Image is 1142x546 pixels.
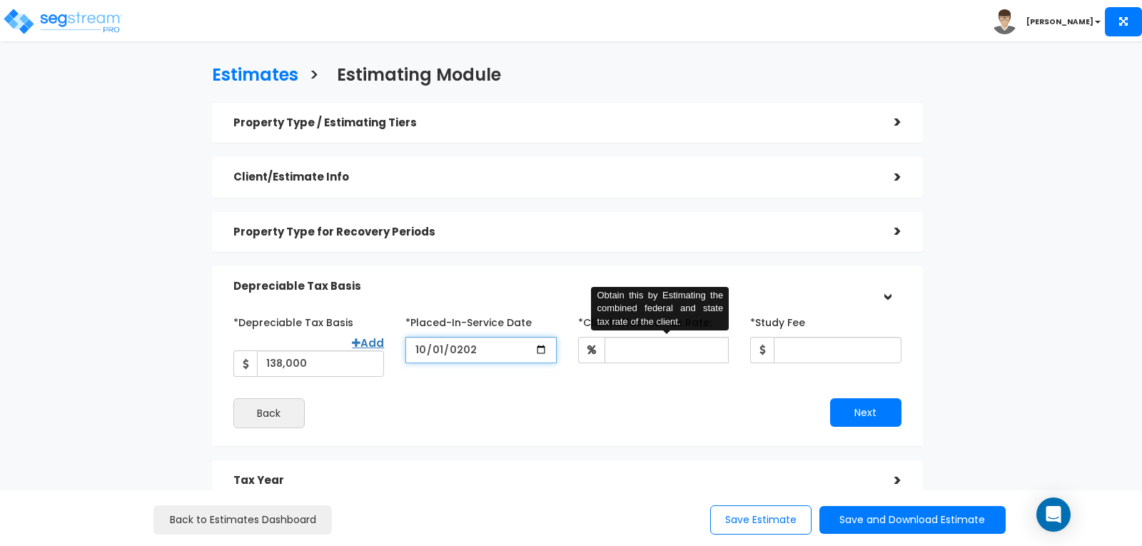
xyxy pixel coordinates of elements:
[873,166,901,188] div: >
[233,226,873,238] h5: Property Type for Recovery Periods
[819,506,1006,534] button: Save and Download Estimate
[201,51,298,95] a: Estimates
[873,111,901,133] div: >
[233,117,873,129] h5: Property Type / Estimating Tiers
[873,221,901,243] div: >
[337,66,501,88] h3: Estimating Module
[233,310,353,330] label: *Depreciable Tax Basis
[830,398,901,427] button: Next
[578,310,712,330] label: *Client Effective Tax Rate:
[710,505,812,535] button: Save Estimate
[750,310,805,330] label: *Study Fee
[153,505,332,535] a: Back to Estimates Dashboard
[352,335,384,350] a: Add
[405,310,532,330] label: *Placed-In-Service Date
[876,272,898,300] div: >
[233,475,873,487] h5: Tax Year
[233,398,305,428] button: Back
[233,171,873,183] h5: Client/Estimate Info
[212,66,298,88] h3: Estimates
[992,9,1017,34] img: avatar.png
[2,7,123,36] img: logo_pro_r.png
[1026,16,1093,27] b: [PERSON_NAME]
[591,287,729,331] div: Obtain this by Estimating the combined federal and state tax rate of the client.
[873,470,901,492] div: >
[309,66,319,88] h3: >
[1036,497,1071,532] div: Open Intercom Messenger
[233,280,873,293] h5: Depreciable Tax Basis
[326,51,501,95] a: Estimating Module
